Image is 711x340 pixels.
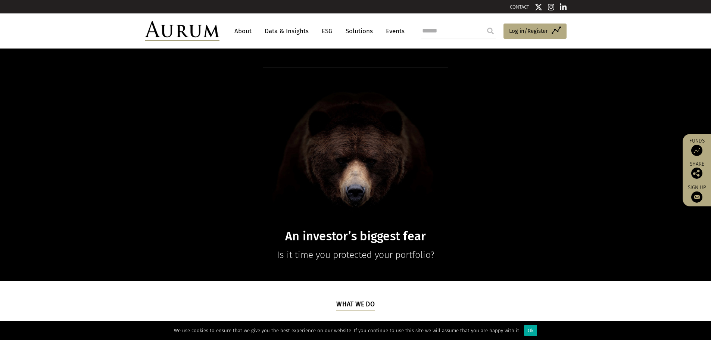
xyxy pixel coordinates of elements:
img: Twitter icon [535,3,542,11]
a: About [231,24,255,38]
p: Is it time you protected your portfolio? [212,247,500,262]
a: Sign up [686,184,707,203]
a: Solutions [342,24,377,38]
span: Log in/Register [509,26,548,35]
img: Sign up to our newsletter [691,191,702,203]
a: CONTACT [510,4,529,10]
img: Access Funds [691,145,702,156]
img: Instagram icon [548,3,555,11]
h1: An investor’s biggest fear [212,229,500,244]
a: Log in/Register [503,24,567,39]
input: Submit [483,24,498,38]
div: Share [686,162,707,179]
a: ESG [318,24,336,38]
img: Linkedin icon [560,3,567,11]
a: Data & Insights [261,24,312,38]
img: Share this post [691,168,702,179]
a: Funds [686,138,707,156]
a: Events [382,24,405,38]
img: Aurum [145,21,219,41]
h5: What we do [336,300,375,310]
div: Ok [524,325,537,336]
